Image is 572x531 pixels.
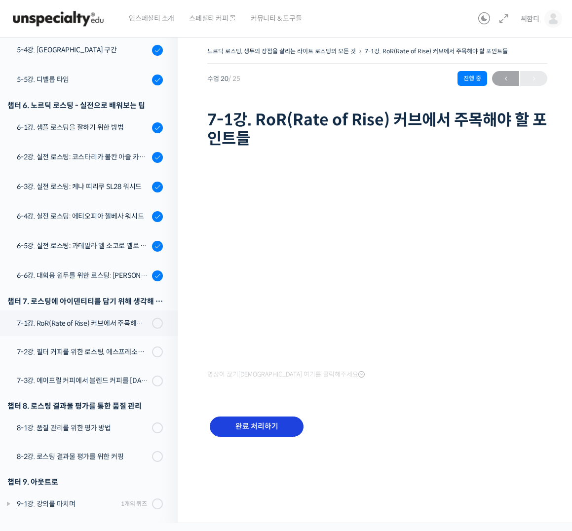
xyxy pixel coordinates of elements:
[521,14,539,23] span: 씨깜디
[90,328,102,336] span: 대화
[210,417,304,437] input: 완료 처리하기
[17,152,149,162] div: 6-2강. 실전 로스팅: 코스타리카 볼칸 아줄 카투라 내추럴
[17,375,149,386] div: 7-3강. 에이프릴 커피에서 블렌드 커피를 [DATE] 않는 이유
[7,99,163,112] div: 챕터 6. 노르딕 로스팅 - 실전으로 배워보는 팁
[7,295,163,308] div: 챕터 7. 로스팅에 아이덴티티를 담기 위해 생각해 볼 만한 주제들
[17,181,149,192] div: 6-3강. 실전 로스팅: 케냐 띠리쿠 SL28 워시드
[365,47,508,55] a: 7-1강. RoR(Rate of Rise) 커브에서 주목해야 할 포인트들
[229,75,240,83] span: / 25
[65,313,127,338] a: 대화
[31,328,37,336] span: 홈
[17,44,149,55] div: 5-4강. [GEOGRAPHIC_DATA] 구간
[458,71,487,86] div: 진행 중
[7,399,163,413] div: 챕터 8. 로스팅 결과물 평가를 통한 품질 관리
[3,313,65,338] a: 홈
[17,451,149,462] div: 8-2강. 로스팅 결과물 평가를 위한 커핑
[207,47,356,55] a: 노르딕 로스팅, 생두의 장점을 살리는 라이트 로스팅의 모든 것
[7,475,163,489] div: 챕터 9. 아웃트로
[17,498,118,509] div: 9-1강. 강의를 마치며
[17,74,149,85] div: 5-5강. 디벨롭 타임
[17,422,149,433] div: 8-1강. 품질 관리를 위한 평가 방법
[17,270,149,281] div: 6-6강. 대회용 원두를 위한 로스팅: [PERSON_NAME]
[492,71,519,86] a: ←이전
[17,240,149,251] div: 6-5강. 실전 로스팅: 과테말라 엘 소코로 옐로 버번 워시드
[17,318,149,329] div: 7-1강. RoR(Rate of Rise) 커브에서 주목해야 할 포인트들
[207,76,240,82] span: 수업 20
[153,328,164,336] span: 설정
[17,211,149,222] div: 6-4강. 실전 로스팅: 에티오피아 첼베사 워시드
[207,371,365,379] span: 영상이 끊기[DEMOGRAPHIC_DATA] 여기를 클릭해주세요
[492,72,519,85] span: ←
[207,111,547,149] h1: 7-1강. RoR(Rate of Rise) 커브에서 주목해야 할 포인트들
[17,122,149,133] div: 6-1강. 샘플 로스팅을 잘하기 위한 방법
[121,499,147,508] div: 1개의 퀴즈
[127,313,190,338] a: 설정
[17,346,149,357] div: 7-2강. 필터 커피를 위한 로스팅, 에스프레소를 위한 로스팅, 그리고 옴니 로스트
